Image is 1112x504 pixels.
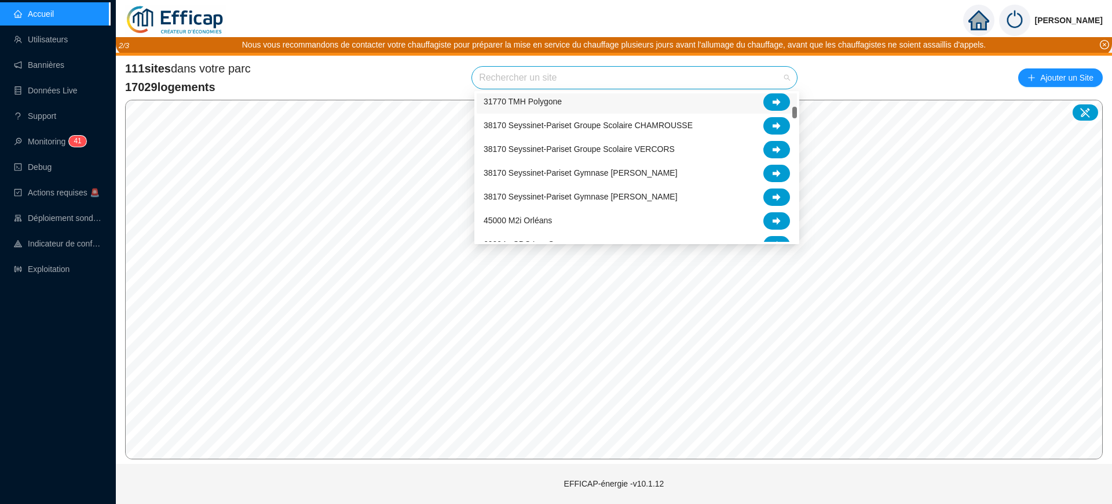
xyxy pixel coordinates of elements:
[69,136,86,147] sup: 41
[125,62,171,75] span: 111 sites
[484,238,582,251] span: 69004 - SDC Les Orangers
[1040,70,1093,86] span: Ajouter un Site
[477,114,797,137] div: 38170 Seyssinet-Pariset Groupe Scolaire CHAMROUSSE
[14,188,22,197] span: check-square
[14,162,52,172] a: codeDebug
[125,79,251,95] span: 17029 logements
[484,96,562,108] span: 31770 TMH Polygone
[14,137,83,146] a: monitorMonitoring41
[14,213,102,223] a: clusterDéploiement sondes
[477,233,797,256] div: 69004 - SDC Les Orangers
[1035,2,1103,39] span: [PERSON_NAME]
[119,41,129,50] i: 2 / 3
[564,479,664,488] span: EFFICAP-énergie - v10.1.12
[14,264,69,274] a: slidersExploitation
[484,191,678,203] span: 38170 Seyssinet-Pariset Gymnase [PERSON_NAME]
[477,209,797,233] div: 45000 M2i Orléans
[78,137,82,145] span: 1
[1100,40,1109,49] span: close-circle
[28,188,100,197] span: Actions requises 🚨
[14,86,78,95] a: databaseDonnées Live
[14,111,56,121] a: questionSupport
[125,60,251,77] span: dans votre parc
[477,90,797,114] div: 31770 TMH Polygone
[968,10,989,31] span: home
[1018,68,1103,87] button: Ajouter un Site
[484,119,693,132] span: 38170 Seyssinet-Pariset Groupe Scolaire CHAMROUSSE
[14,9,54,19] a: homeAccueil
[484,167,678,179] span: 38170 Seyssinet-Pariset Gymnase [PERSON_NAME]
[14,60,64,70] a: notificationBannières
[74,137,78,145] span: 4
[477,185,797,209] div: 38170 Seyssinet-Pariset Gymnase Louis Carrel
[477,161,797,185] div: 38170 Seyssinet-Pariset Gymnase Joseph Guétat
[484,215,552,227] span: 45000 M2i Orléans
[484,143,675,155] span: 38170 Seyssinet-Pariset Groupe Scolaire VERCORS
[242,39,986,51] div: Nous vous recommandons de contacter votre chauffagiste pour préparer la mise en service du chauff...
[477,137,797,161] div: 38170 Seyssinet-Pariset Groupe Scolaire VERCORS
[14,239,102,248] a: heat-mapIndicateur de confort
[126,100,1102,459] canvas: Map
[999,5,1030,36] img: power
[14,35,68,44] a: teamUtilisateurs
[1027,74,1036,82] span: plus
